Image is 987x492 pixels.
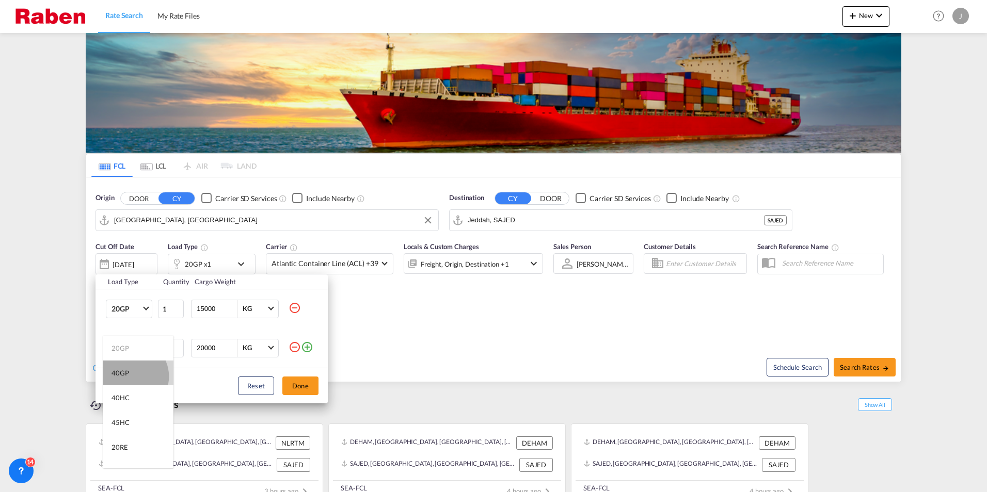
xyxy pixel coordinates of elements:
div: 40HC [112,393,130,402]
div: 40GP [112,368,129,378]
div: 20GP [112,343,129,353]
div: 20RE [112,442,128,452]
div: 45HC [112,418,130,427]
div: 40RE [112,467,128,477]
